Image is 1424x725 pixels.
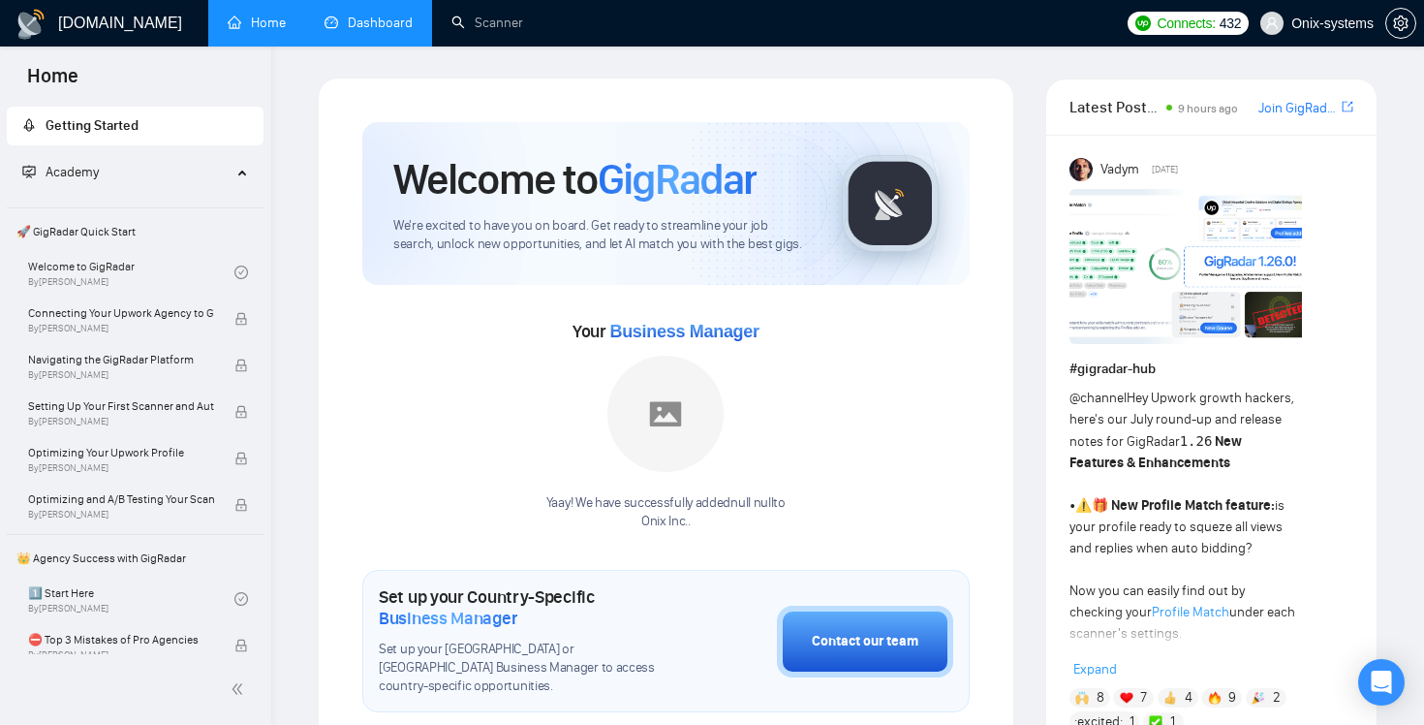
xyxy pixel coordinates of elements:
[1220,13,1241,34] span: 432
[1100,159,1139,180] span: Vadym
[1140,688,1147,708] span: 7
[1163,691,1177,705] img: 👍
[379,608,517,629] span: Business Manager
[379,641,680,696] span: Set up your [GEOGRAPHIC_DATA] or [GEOGRAPHIC_DATA] Business Manager to access country-specific op...
[228,15,286,31] a: homeHome
[1097,688,1104,708] span: 8
[1069,189,1302,344] img: F09AC4U7ATU-image.png
[607,356,724,472] img: placeholder.png
[325,15,413,31] a: dashboardDashboard
[15,9,46,40] img: logo
[1120,691,1133,705] img: ❤️
[28,443,214,462] span: Optimizing Your Upwork Profile
[234,498,248,512] span: lock
[609,322,758,341] span: Business Manager
[1069,390,1127,406] span: @channel
[28,509,214,520] span: By [PERSON_NAME]
[9,212,262,251] span: 🚀 GigRadar Quick Start
[1252,691,1265,705] img: 🎉
[598,153,757,205] span: GigRadar
[1157,13,1215,34] span: Connects:
[842,155,939,252] img: gigradar-logo.png
[234,592,248,606] span: check-circle
[28,251,234,294] a: Welcome to GigRadarBy[PERSON_NAME]
[28,303,214,323] span: Connecting Your Upwork Agency to GigRadar
[1265,16,1279,30] span: user
[1180,433,1213,449] code: 1.26
[28,578,234,620] a: 1️⃣ Start HereBy[PERSON_NAME]
[1185,688,1192,708] span: 4
[1228,688,1236,708] span: 9
[1075,691,1089,705] img: 🙌
[28,350,214,369] span: Navigating the GigRadar Platform
[573,321,759,342] span: Your
[777,606,953,678] button: Contact our team
[28,396,214,416] span: Setting Up Your First Scanner and Auto-Bidder
[234,266,248,279] span: check-circle
[1152,161,1178,178] span: [DATE]
[393,217,811,254] span: We're excited to have you on board. Get ready to streamline your job search, unlock new opportuni...
[28,416,214,427] span: By [PERSON_NAME]
[22,118,36,132] span: rocket
[1152,604,1229,620] a: Profile Match
[12,62,94,103] span: Home
[1358,659,1405,706] div: Open Intercom Messenger
[1069,158,1093,181] img: Vadym
[231,679,250,699] span: double-left
[451,15,523,31] a: searchScanner
[546,513,786,531] p: Onix Inc. .
[1385,16,1416,31] a: setting
[1069,359,1353,380] h1: # gigradar-hub
[1342,99,1353,114] span: export
[1111,497,1275,514] strong: New Profile Match feature:
[28,323,214,334] span: By [PERSON_NAME]
[9,539,262,578] span: 👑 Agency Success with GigRadar
[812,631,918,652] div: Contact our team
[1135,16,1151,31] img: upwork-logo.png
[393,153,757,205] h1: Welcome to
[46,164,99,180] span: Academy
[1178,102,1238,115] span: 9 hours ago
[1208,691,1222,705] img: 🔥
[1273,688,1281,708] span: 2
[28,369,214,381] span: By [PERSON_NAME]
[546,494,786,531] div: Yaay! We have successfully added null null to
[7,107,263,145] li: Getting Started
[1075,497,1092,514] span: ⚠️
[22,165,36,178] span: fund-projection-screen
[234,312,248,326] span: lock
[234,452,248,465] span: lock
[234,405,248,419] span: lock
[234,639,248,652] span: lock
[1385,8,1416,39] button: setting
[28,630,214,649] span: ⛔ Top 3 Mistakes of Pro Agencies
[28,649,214,661] span: By [PERSON_NAME]
[1069,95,1161,119] span: Latest Posts from the GigRadar Community
[234,359,248,372] span: lock
[1073,661,1117,678] span: Expand
[1258,98,1338,119] a: Join GigRadar Slack Community
[1386,16,1415,31] span: setting
[22,164,99,180] span: Academy
[28,462,214,474] span: By [PERSON_NAME]
[28,489,214,509] span: Optimizing and A/B Testing Your Scanner for Better Results
[46,117,139,134] span: Getting Started
[379,586,680,629] h1: Set up your Country-Specific
[1342,98,1353,116] a: export
[1092,497,1108,514] span: 🎁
